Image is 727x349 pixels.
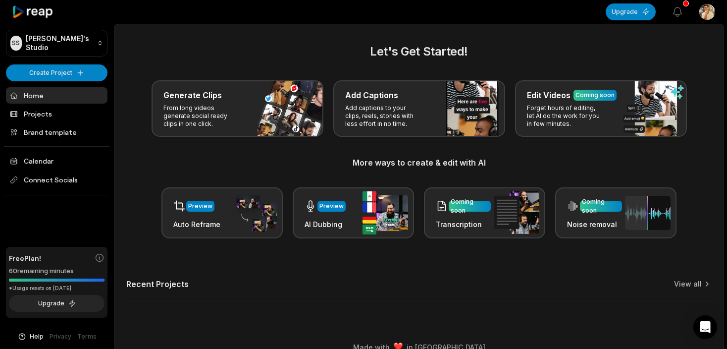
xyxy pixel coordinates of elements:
div: 60 remaining minutes [9,266,104,276]
h3: Noise removal [567,219,622,230]
button: Create Project [6,64,107,81]
h3: Transcription [436,219,491,230]
p: Forget hours of editing, let AI do the work for you in few minutes. [527,104,604,128]
div: Coming soon [451,197,489,215]
a: Home [6,87,107,104]
span: Help [30,332,44,341]
img: transcription.png [494,191,539,234]
a: Projects [6,106,107,122]
div: Preview [188,202,212,211]
div: Preview [319,202,344,211]
button: Upgrade [9,295,104,312]
div: Coming soon [582,197,620,215]
a: Brand template [6,124,107,140]
a: Calendar [6,153,107,169]
img: noise_removal.png [625,196,671,230]
h3: Auto Reframe [173,219,220,230]
div: Open Intercom Messenger [693,315,717,339]
img: auto_reframe.png [231,194,277,233]
div: Coming soon [575,91,615,100]
span: Connect Socials [6,171,107,189]
h3: More ways to create & edit with AI [126,157,712,169]
a: Terms [77,332,97,341]
h3: AI Dubbing [305,219,346,230]
div: *Usage resets on [DATE] [9,285,104,292]
button: Help [17,332,44,341]
p: [PERSON_NAME]'s Studio [26,34,93,52]
h2: Let's Get Started! [126,43,712,60]
a: Privacy [50,332,71,341]
h3: Edit Videos [527,89,571,101]
div: SS [10,36,22,51]
h3: Generate Clips [163,89,222,101]
p: From long videos generate social ready clips in one click. [163,104,240,128]
h2: Recent Projects [126,279,189,289]
button: Upgrade [606,3,656,20]
img: ai_dubbing.png [363,191,408,234]
a: View all [674,279,702,289]
p: Add captions to your clips, reels, stories with less effort in no time. [345,104,422,128]
h3: Add Captions [345,89,398,101]
span: Free Plan! [9,253,41,263]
